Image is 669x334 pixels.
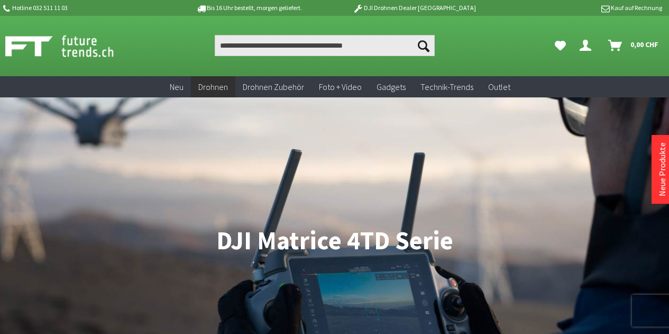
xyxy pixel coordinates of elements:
[7,228,662,254] h1: DJI Matrice 4TD Serie
[420,82,473,92] span: Technik-Trends
[497,2,662,14] p: Kauf auf Rechnung
[413,76,481,98] a: Technik-Trends
[369,76,413,98] a: Gadgets
[481,76,518,98] a: Outlet
[413,35,435,56] button: Suchen
[319,82,362,92] span: Foto + Video
[167,2,332,14] p: Bis 16 Uhr bestellt, morgen geliefert.
[243,82,304,92] span: Drohnen Zubehör
[311,76,369,98] a: Foto + Video
[191,76,235,98] a: Drohnen
[549,35,571,56] a: Meine Favoriten
[575,35,600,56] a: Dein Konto
[5,33,137,59] img: Shop Futuretrends - zur Startseite wechseln
[657,142,667,196] a: Neue Produkte
[215,35,435,56] input: Produkt, Marke, Kategorie, EAN, Artikelnummer…
[377,82,406,92] span: Gadgets
[2,2,167,14] p: Hotline 032 511 11 03
[604,35,664,56] a: Warenkorb
[488,82,510,92] span: Outlet
[198,82,228,92] span: Drohnen
[162,76,191,98] a: Neu
[332,2,497,14] p: DJI Drohnen Dealer [GEOGRAPHIC_DATA]
[235,76,311,98] a: Drohnen Zubehör
[630,36,658,53] span: 0,00 CHF
[170,82,184,92] span: Neu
